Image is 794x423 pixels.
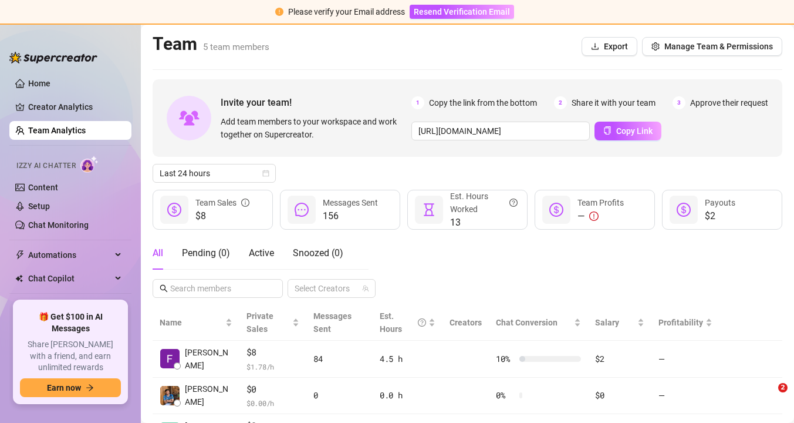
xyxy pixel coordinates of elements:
[275,8,283,16] span: exclamation-circle
[153,246,163,260] div: All
[595,352,644,365] div: $2
[28,246,112,264] span: Automations
[664,42,773,51] span: Manage Team & Permissions
[313,389,366,402] div: 0
[295,203,309,217] span: message
[28,220,89,230] a: Chat Monitoring
[246,397,299,409] span: $ 0.00 /h
[246,345,299,360] span: $8
[582,37,637,56] button: Export
[549,203,563,217] span: dollar-circle
[15,250,25,260] span: thunderbolt
[9,52,97,63] img: logo-BBDzfeDw.svg
[28,202,50,211] a: Setup
[380,352,436,365] div: 4.5 h
[595,389,644,402] div: $0
[690,96,768,109] span: Approve their request
[221,115,407,141] span: Add team members to your workspace and work together on Supercreator.
[241,196,249,209] span: info-circle
[380,389,436,402] div: 0.0 h
[153,305,239,341] th: Name
[153,33,269,55] h2: Team
[246,382,299,397] span: $0
[313,352,366,365] div: 84
[362,285,369,292] span: team
[160,349,180,368] img: Franklin Marend…
[15,274,23,283] img: Chat Copilot
[651,378,719,415] td: —
[195,209,249,223] span: $8
[410,5,514,19] button: Resend Verification Email
[288,5,405,18] div: Please verify your Email address
[509,190,518,216] span: question-circle
[589,211,599,221] span: exclamation-circle
[496,352,515,365] span: 10 %
[28,98,122,116] a: Creator Analytics
[16,160,76,172] span: Izzy AI Chatter
[496,318,558,327] span: Chat Conversion
[323,198,378,207] span: Messages Sent
[429,96,537,109] span: Copy the link from the bottom
[80,156,99,173] img: AI Chatter
[677,203,691,217] span: dollar-circle
[603,126,611,135] span: copy
[414,7,510,16] span: Resend Verification Email
[20,311,121,334] span: 🎁 Get $100 in AI Messages
[778,383,788,392] span: 2
[651,341,719,378] td: —
[642,37,782,56] button: Manage Team & Permissions
[195,196,249,209] div: Team Sales
[293,247,343,258] span: Snoozed ( 0 )
[28,183,58,192] a: Content
[20,378,121,397] button: Earn nowarrow-right
[323,209,378,223] span: 156
[221,95,411,110] span: Invite your team!
[28,79,50,88] a: Home
[160,284,168,293] span: search
[246,311,273,334] span: Private Sales
[160,316,223,329] span: Name
[182,246,230,260] div: Pending ( 0 )
[450,216,518,230] span: 13
[418,310,426,335] span: question-circle
[658,318,703,327] span: Profitability
[673,96,685,109] span: 3
[595,318,619,327] span: Salary
[705,209,735,223] span: $2
[442,305,489,341] th: Creators
[577,198,624,207] span: Team Profits
[594,122,661,140] button: Copy Link
[604,42,628,51] span: Export
[20,339,121,374] span: Share [PERSON_NAME] with a friend, and earn unlimited rewards
[651,42,660,51] span: setting
[185,382,232,408] span: [PERSON_NAME]
[313,311,352,334] span: Messages Sent
[496,389,515,402] span: 0 %
[249,247,274,258] span: Active
[160,386,180,405] img: Chester Tagayun…
[411,96,424,109] span: 1
[262,170,269,177] span: calendar
[754,383,782,411] iframe: Intercom live chat
[591,42,599,51] span: download
[47,383,81,392] span: Earn now
[167,203,181,217] span: dollar-circle
[28,126,86,135] a: Team Analytics
[160,164,269,182] span: Last 24 hours
[86,384,94,392] span: arrow-right
[246,361,299,372] span: $ 1.78 /h
[577,209,624,223] div: —
[170,282,266,295] input: Search members
[572,96,656,109] span: Share it with your team
[380,310,427,335] div: Est. Hours
[422,203,436,217] span: hourglass
[554,96,567,109] span: 2
[28,269,112,288] span: Chat Copilot
[185,346,232,372] span: [PERSON_NAME]
[705,198,735,207] span: Payouts
[203,42,269,52] span: 5 team members
[450,190,518,216] div: Est. Hours Worked
[616,126,653,136] span: Copy Link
